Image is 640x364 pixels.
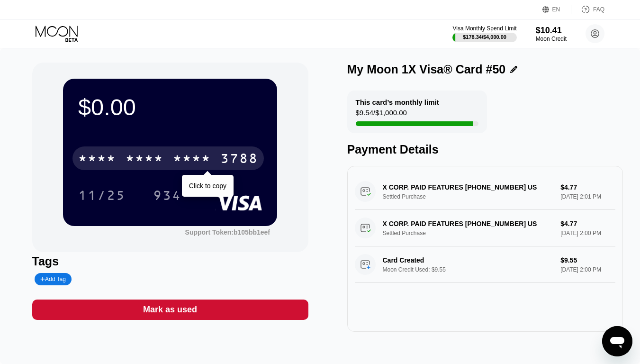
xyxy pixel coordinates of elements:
[146,183,189,207] div: 934
[356,98,439,106] div: This card’s monthly limit
[32,255,308,268] div: Tags
[32,300,308,320] div: Mark as used
[452,25,516,32] div: Visa Monthly Spend Limit
[143,304,197,315] div: Mark as used
[347,143,623,156] div: Payment Details
[463,34,506,40] div: $178.34 / $4,000.00
[356,109,407,121] div: $9.54 / $1,000.00
[78,189,126,204] div: 11/25
[347,63,506,76] div: My Moon 1X Visa® Card #50
[602,326,632,356] iframe: Кнопка запуска окна обмена сообщениями
[71,183,133,207] div: 11/25
[452,25,516,42] div: Visa Monthly Spend Limit$178.34/$4,000.00
[78,94,262,120] div: $0.00
[536,26,567,42] div: $10.41Moon Credit
[571,5,604,14] div: FAQ
[189,182,226,190] div: Click to copy
[593,6,604,13] div: FAQ
[185,228,270,236] div: Support Token: b105bb1eef
[536,26,567,36] div: $10.41
[220,152,258,167] div: 3788
[536,36,567,42] div: Moon Credit
[40,276,66,282] div: Add Tag
[185,228,270,236] div: Support Token:b105bb1eef
[552,6,560,13] div: EN
[542,5,571,14] div: EN
[153,189,181,204] div: 934
[35,273,72,285] div: Add Tag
